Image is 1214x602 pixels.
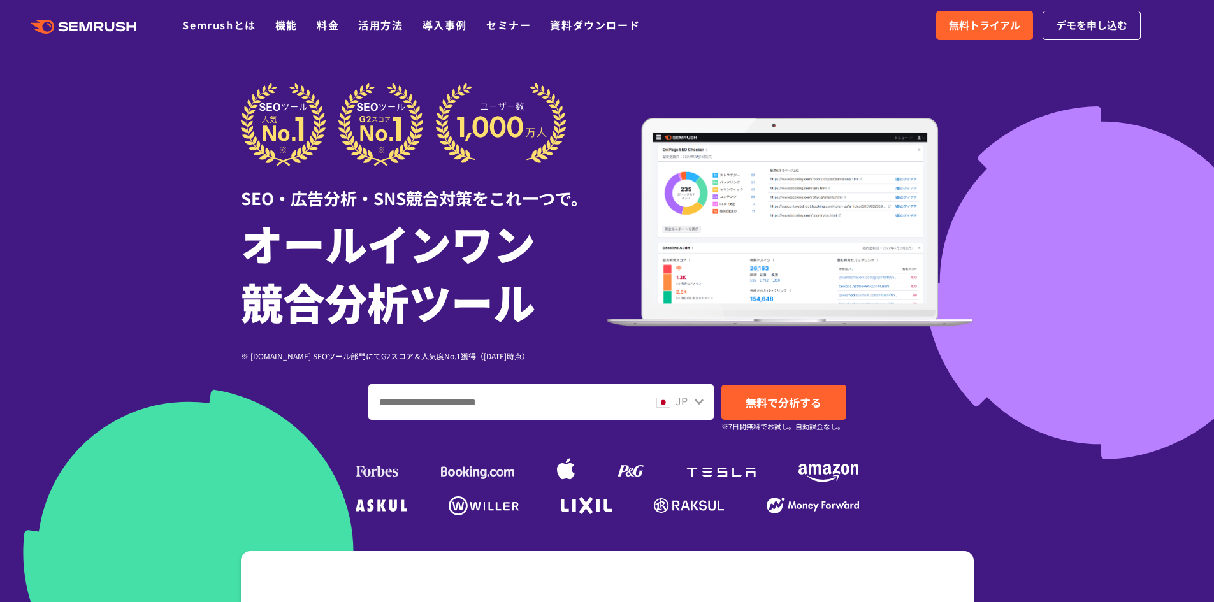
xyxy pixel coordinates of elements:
[317,17,339,32] a: 料金
[241,166,607,210] div: SEO・広告分析・SNS競合対策をこれ一つで。
[275,17,298,32] a: 機能
[721,420,844,433] small: ※7日間無料でお試し。自動課金なし。
[241,213,607,331] h1: オールインワン 競合分析ツール
[1043,11,1141,40] a: デモを申し込む
[746,394,821,410] span: 無料で分析する
[949,17,1020,34] span: 無料トライアル
[423,17,467,32] a: 導入事例
[369,385,645,419] input: ドメイン、キーワードまたはURLを入力してください
[241,350,607,362] div: ※ [DOMAIN_NAME] SEOツール部門にてG2スコア＆人気度No.1獲得（[DATE]時点）
[721,385,846,420] a: 無料で分析する
[1056,17,1127,34] span: デモを申し込む
[486,17,531,32] a: セミナー
[182,17,256,32] a: Semrushとは
[550,17,640,32] a: 資料ダウンロード
[676,393,688,408] span: JP
[358,17,403,32] a: 活用方法
[936,11,1033,40] a: 無料トライアル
